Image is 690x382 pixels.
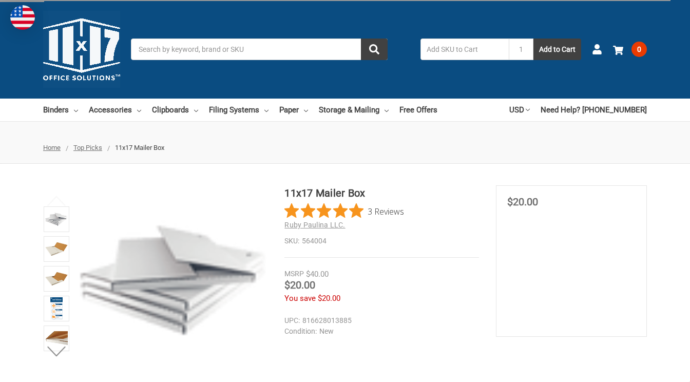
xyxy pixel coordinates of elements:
a: Binders [43,99,78,121]
div: MSRP [284,269,304,279]
a: Accessories [89,99,141,121]
input: Add SKU to Cart [420,39,509,60]
img: 11x17 Mailer Box [50,297,63,320]
span: 3 Reviews [368,203,404,219]
a: Need Help? [PHONE_NUMBER] [541,99,647,121]
a: Storage & Mailing [319,99,389,121]
button: Next [41,341,72,362]
dd: 816628013885 [284,315,474,326]
a: Paper [279,99,308,121]
dd: 564004 [284,236,479,246]
a: Filing Systems [209,99,269,121]
span: $20.00 [507,196,538,208]
span: 11x17 Mailer Box [115,144,164,151]
a: Clipboards [152,99,198,121]
span: $20.00 [284,279,315,291]
a: Home [43,144,61,151]
img: 11x17 White Mailer box shown with 11" x 17" paper [45,268,68,290]
input: Search by keyword, brand or SKU [131,39,388,60]
h1: 11x17 Mailer Box [284,185,479,201]
dd: New [284,326,474,337]
a: Ruby Paulina LLC. [284,221,345,229]
dt: UPC: [284,315,300,326]
a: Free Offers [399,99,437,121]
span: You save [284,294,316,303]
img: 11x17 Mailer Box [45,327,68,350]
img: 11x17 Mailer Box [45,238,68,260]
span: $40.00 [306,270,329,279]
a: USD [509,99,530,121]
img: 11x17 Mailer Box [78,185,267,375]
img: 11x17 Mailer Box [45,208,68,231]
a: 0 [613,36,647,63]
button: Add to Cart [533,39,581,60]
span: 0 [631,42,647,57]
a: Top Picks [73,144,102,151]
img: duty and tax information for United States [10,5,35,30]
button: Rated 5 out of 5 stars from 3 reviews. Jump to reviews. [284,203,404,219]
span: $20.00 [318,294,340,303]
dt: SKU: [284,236,299,246]
img: 11x17.com [43,11,120,88]
button: Previous [41,190,72,211]
dt: Condition: [284,326,317,337]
